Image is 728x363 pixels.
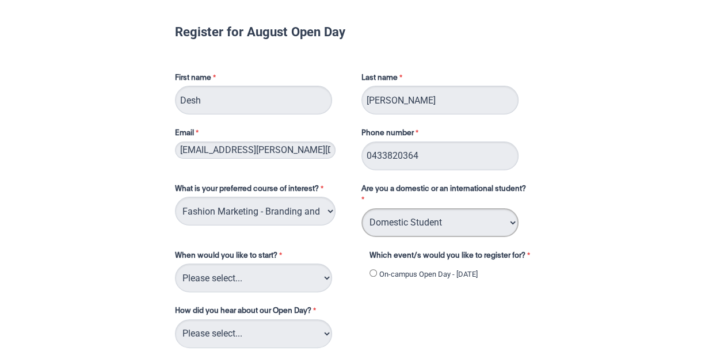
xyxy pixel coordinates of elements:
input: First name [175,86,332,114]
label: How did you hear about our Open Day? [175,305,319,319]
select: What is your preferred course of interest? [175,197,336,226]
input: Email [175,142,336,159]
label: On-campus Open Day - [DATE] [379,269,478,280]
select: Are you a domestic or an international student? [361,208,519,237]
h1: Register for August Open Day [175,26,554,37]
label: When would you like to start? [175,250,358,264]
input: Last name [361,86,519,114]
label: Phone number [361,128,421,142]
label: Last name [361,72,405,86]
label: Email [175,128,350,142]
input: Phone number [361,142,519,170]
label: First name [175,72,350,86]
label: What is your preferred course of interest? [175,184,350,197]
span: Are you a domestic or an international student? [361,185,526,193]
label: Which event/s would you like to register for? [369,250,544,264]
select: How did you hear about our Open Day? [175,319,332,348]
select: When would you like to start? [175,263,332,292]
